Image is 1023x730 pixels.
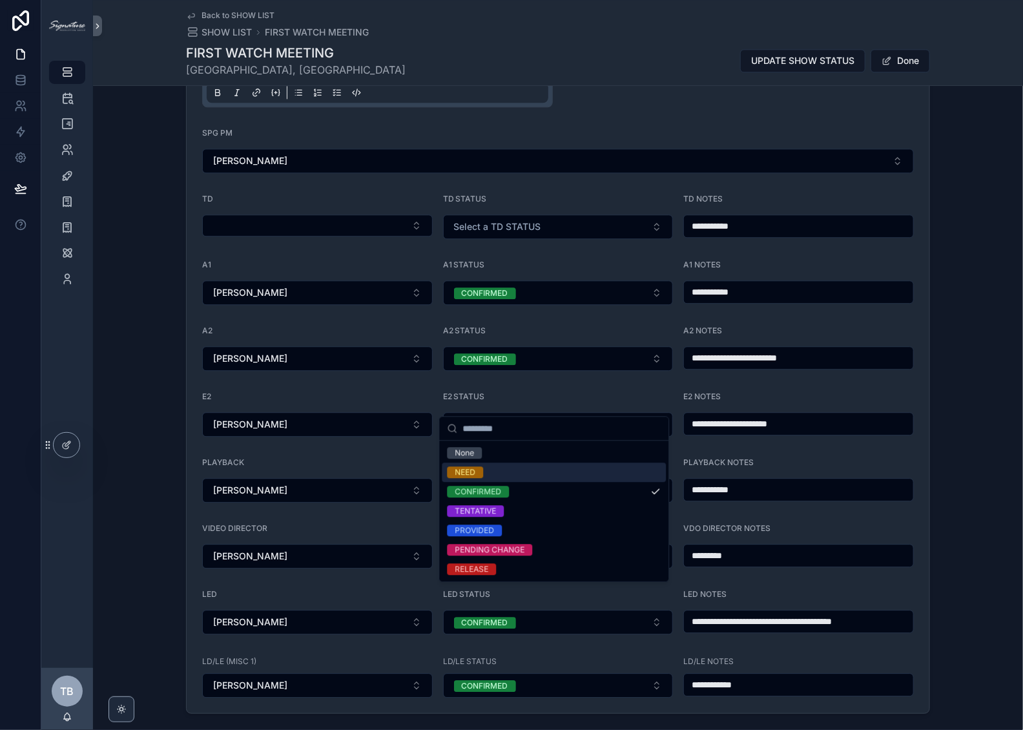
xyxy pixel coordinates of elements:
[202,478,433,503] button: Select Button
[61,683,74,699] span: TB
[454,220,541,233] span: Select a TD STATUS
[186,44,406,62] h1: FIRST WATCH MEETING
[265,26,369,39] a: FIRST WATCH MEETING
[740,49,865,72] button: UPDATE SHOW STATUS
[213,679,287,692] span: [PERSON_NAME]
[213,418,287,431] span: [PERSON_NAME]
[201,10,274,21] span: Back to SHOW LIST
[443,673,674,698] button: Select Button
[41,52,93,308] div: scrollable content
[213,154,287,167] span: [PERSON_NAME]
[202,260,211,269] span: A1
[443,326,486,335] span: A2 STATUS
[462,287,508,299] div: CONFIRMED
[871,49,930,72] button: Done
[443,391,485,401] span: E2 STATUS
[443,280,674,305] button: Select Button
[213,616,287,629] span: [PERSON_NAME]
[202,610,433,634] button: Select Button
[443,412,674,437] button: Select Button
[443,214,674,239] button: Select Button
[455,563,488,575] div: RELEASE
[443,194,487,203] span: TD STATUS
[202,194,213,203] span: TD
[455,544,524,556] div: PENDING CHANGE
[462,680,508,692] div: CONFIRMED
[202,457,244,467] span: PLAYBACK
[683,589,727,599] span: LED NOTES
[202,326,212,335] span: A2
[683,326,722,335] span: A2 NOTES
[683,260,721,269] span: A1 NOTES
[186,10,274,21] a: Back to SHOW LIST
[213,484,287,497] span: [PERSON_NAME]
[443,589,491,599] span: LED STATUS
[443,610,674,634] button: Select Button
[683,194,723,203] span: TD NOTES
[455,466,475,478] div: NEED
[683,391,721,401] span: E2 NOTES
[49,21,85,31] img: App logo
[443,656,497,667] span: LD/LE STATUS
[443,346,674,371] button: Select Button
[455,486,501,497] div: CONFIRMED
[683,457,754,467] span: PLAYBACK NOTES
[202,280,433,305] button: Select Button
[683,656,734,667] span: LD/LE NOTES
[202,412,433,437] button: Select Button
[202,673,433,698] button: Select Button
[462,617,508,629] div: CONFIRMED
[462,353,508,365] div: CONFIRMED
[186,62,406,78] span: [GEOGRAPHIC_DATA], [GEOGRAPHIC_DATA]
[202,149,914,173] button: Select Button
[202,391,211,401] span: E2
[213,286,287,299] span: [PERSON_NAME]
[202,589,217,599] span: LED
[201,26,252,39] span: SHOW LIST
[683,523,770,533] span: VDO DIRECTOR NOTES
[455,447,474,459] div: None
[186,26,252,39] a: SHOW LIST
[213,352,287,365] span: [PERSON_NAME]
[439,441,668,581] div: Suggestions
[455,505,496,517] div: TENTATIVE
[202,656,256,667] span: LD/LE (MISC 1)
[202,523,267,533] span: VIDEO DIRECTOR
[213,550,287,563] span: [PERSON_NAME]
[202,346,433,371] button: Select Button
[455,525,494,536] div: PROVIDED
[202,128,232,138] span: SPG PM
[202,214,433,236] button: Select Button
[443,260,485,269] span: A1 STATUS
[751,54,854,67] span: UPDATE SHOW STATUS
[202,544,433,568] button: Select Button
